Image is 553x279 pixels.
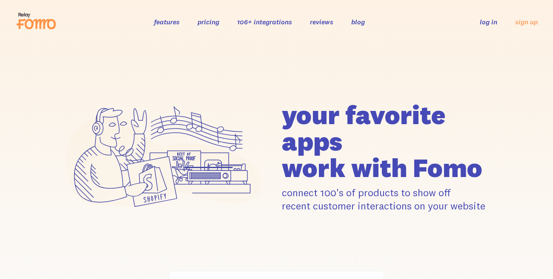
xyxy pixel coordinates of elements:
[237,17,292,26] a: 106+ integrations
[154,17,180,26] a: features
[351,17,365,26] a: blog
[310,17,333,26] a: reviews
[480,17,497,26] a: log in
[282,186,497,212] p: connect 100's of products to show off recent customer interactions on your website
[198,17,219,26] a: pricing
[282,102,497,181] h1: your favorite apps work with Fomo
[515,17,538,26] a: sign up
